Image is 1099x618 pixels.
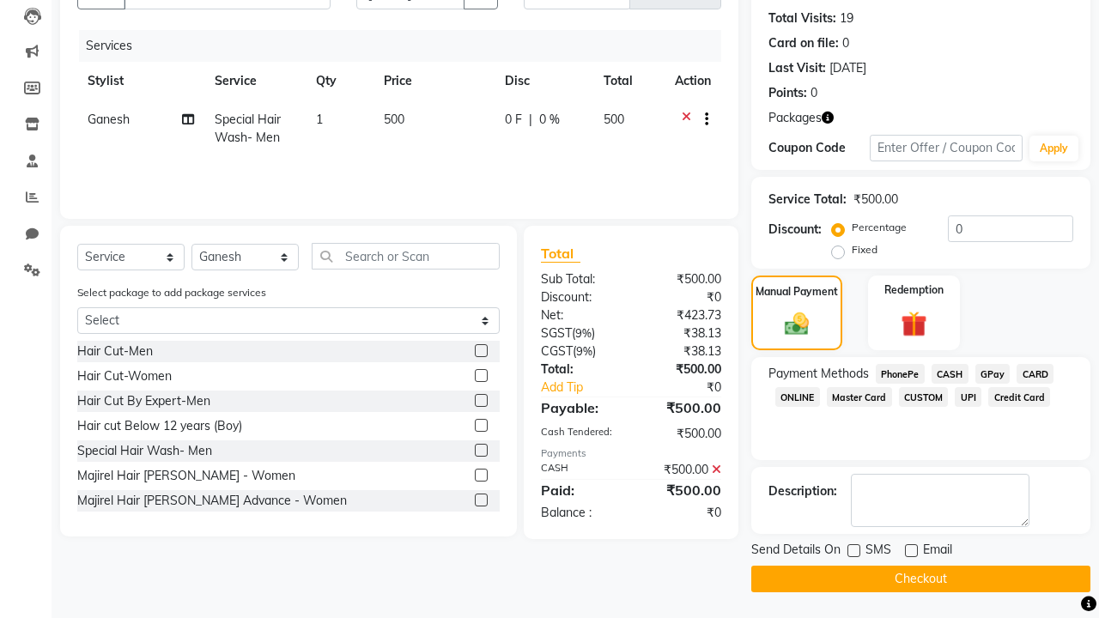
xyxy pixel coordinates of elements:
div: Majirel Hair [PERSON_NAME] Advance - Women [77,492,347,510]
span: PhonePe [876,364,925,384]
div: ₹38.13 [631,324,734,342]
th: Total [593,62,665,100]
span: UPI [955,387,981,407]
div: Payments [541,446,721,461]
span: Send Details On [751,541,841,562]
span: CASH [932,364,968,384]
div: Card on file: [768,34,839,52]
div: Discount: [528,288,631,306]
span: Email [923,541,952,562]
div: Service Total: [768,191,847,209]
input: Enter Offer / Coupon Code [870,135,1023,161]
button: Checkout [751,566,1090,592]
div: ₹423.73 [631,306,734,324]
div: Paid: [528,480,631,500]
span: CGST [541,343,573,359]
span: ONLINE [775,387,820,407]
span: Ganesh [88,112,130,127]
div: ₹500.00 [631,425,734,443]
th: Action [665,62,721,100]
a: Add Tip [528,379,648,397]
th: Price [373,62,495,100]
div: Discount: [768,221,822,239]
div: Sub Total: [528,270,631,288]
span: Credit Card [988,387,1050,407]
div: Services [79,30,734,62]
div: ₹0 [631,504,734,522]
div: 0 [811,84,817,102]
label: Manual Payment [756,284,838,300]
div: ₹0 [631,288,734,306]
div: Net: [528,306,631,324]
span: 500 [604,112,624,127]
span: 500 [384,112,404,127]
span: 1 [316,112,323,127]
span: 9% [576,344,592,358]
div: Coupon Code [768,139,870,157]
div: Balance : [528,504,631,522]
span: Packages [768,109,822,127]
button: Apply [1029,136,1078,161]
div: Hair Cut-Men [77,342,153,360]
th: Disc [495,62,593,100]
div: ₹500.00 [631,397,734,418]
div: Hair Cut By Expert-Men [77,392,210,410]
div: Description: [768,482,837,500]
label: Select package to add package services [77,285,266,300]
th: Service [204,62,306,100]
input: Search or Scan [312,243,500,270]
div: ₹0 [648,379,734,397]
span: SGST [541,325,572,341]
span: Special Hair Wash- Men [215,112,281,145]
div: 0 [842,34,849,52]
div: ( ) [528,342,631,360]
label: Redemption [884,282,944,298]
span: SMS [865,541,891,562]
div: ₹500.00 [631,461,734,479]
div: ₹500.00 [631,480,734,500]
div: 19 [840,9,853,27]
span: Payment Methods [768,365,869,383]
span: Master Card [827,387,892,407]
div: CASH [528,461,631,479]
span: CARD [1017,364,1053,384]
span: | [529,111,532,129]
span: CUSTOM [899,387,949,407]
div: ₹500.00 [631,270,734,288]
label: Fixed [852,242,877,257]
span: GPay [975,364,1011,384]
div: ₹38.13 [631,342,734,360]
div: Total: [528,360,631,379]
img: _cash.svg [777,310,817,338]
div: Payable: [528,397,631,418]
span: 0 F [505,111,522,129]
div: Hair cut Below 12 years (Boy) [77,417,242,435]
div: ₹500.00 [853,191,898,209]
div: Cash Tendered: [528,425,631,443]
div: Hair Cut-Women [77,367,172,385]
div: [DATE] [829,59,866,77]
span: Total [541,245,580,263]
div: Majirel Hair [PERSON_NAME] - Women [77,467,295,485]
div: Last Visit: [768,59,826,77]
img: _gift.svg [893,308,936,341]
span: 9% [575,326,592,340]
div: ₹500.00 [631,360,734,379]
div: ( ) [528,324,631,342]
th: Qty [306,62,373,100]
th: Stylist [77,62,204,100]
div: Points: [768,84,807,102]
label: Percentage [852,220,907,235]
div: Special Hair Wash- Men [77,442,212,460]
div: Total Visits: [768,9,836,27]
span: 0 % [539,111,560,129]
